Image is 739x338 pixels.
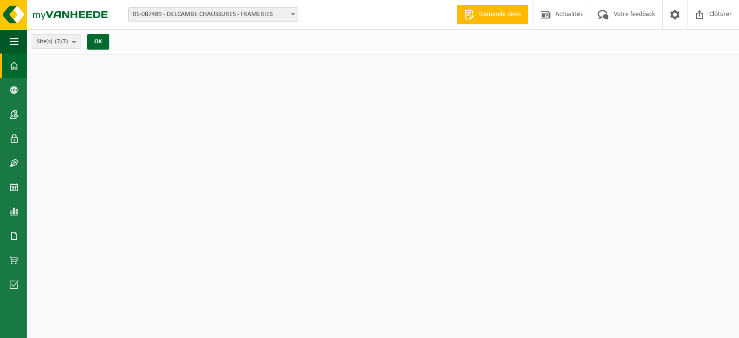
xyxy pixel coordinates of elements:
button: Site(s)(7/7) [32,34,81,49]
span: 01-087489 - DELCAMBE CHAUSSURES - FRAMERIES [128,7,298,22]
span: 01-087489 - DELCAMBE CHAUSSURES - FRAMERIES [129,8,298,21]
span: Site(s) [37,35,68,49]
a: Demande devis [457,5,528,24]
span: Demande devis [477,10,523,19]
button: OK [87,34,109,50]
count: (7/7) [55,38,68,45]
